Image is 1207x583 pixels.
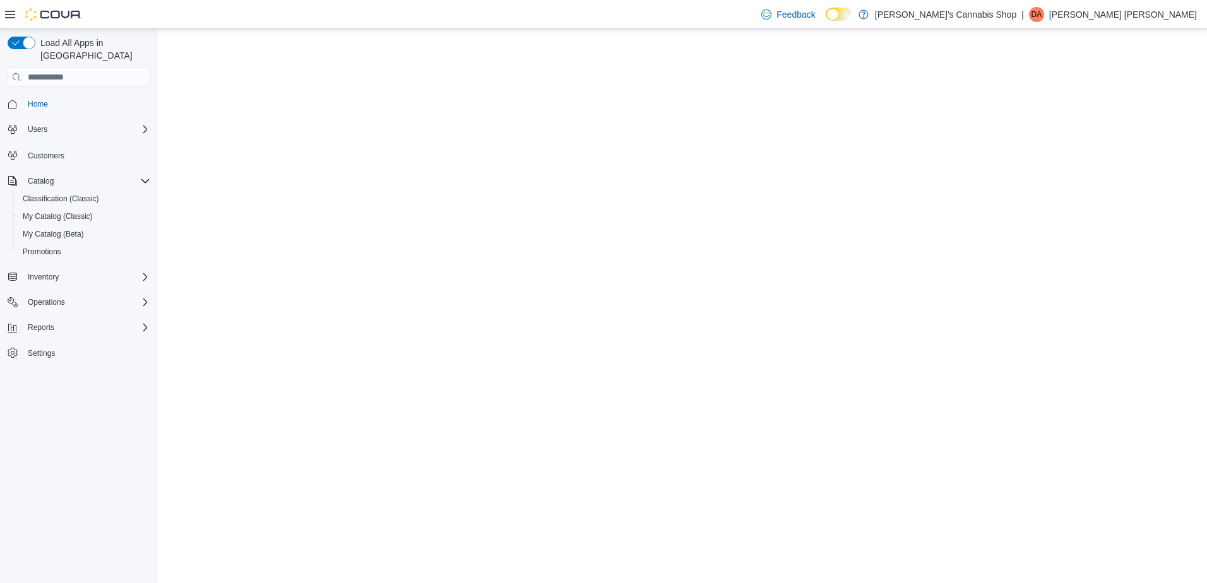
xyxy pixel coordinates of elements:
span: Inventory [28,272,59,282]
p: [PERSON_NAME]'s Cannabis Shop [875,7,1016,22]
button: Operations [3,293,155,311]
span: Reports [23,320,150,335]
button: Classification (Classic) [13,190,155,208]
a: My Catalog (Classic) [18,209,98,224]
a: Home [23,97,53,112]
span: My Catalog (Beta) [18,227,150,242]
button: Users [3,121,155,138]
a: Classification (Classic) [18,191,104,206]
a: Promotions [18,244,66,259]
div: Dylan Ann McKinney [1029,7,1044,22]
span: Promotions [23,247,61,257]
button: Reports [23,320,59,335]
span: Reports [28,322,54,333]
span: Users [23,122,150,137]
button: My Catalog (Beta) [13,225,155,243]
span: Users [28,124,47,134]
button: Users [23,122,52,137]
a: Customers [23,148,69,163]
span: Settings [23,345,150,361]
span: Catalog [28,176,54,186]
span: DA [1031,7,1042,22]
span: Load All Apps in [GEOGRAPHIC_DATA] [35,37,150,62]
a: My Catalog (Beta) [18,227,89,242]
a: Feedback [756,2,820,27]
span: Settings [28,348,55,358]
span: Customers [28,151,64,161]
span: Operations [23,295,150,310]
button: Catalog [23,174,59,189]
span: My Catalog (Beta) [23,229,84,239]
span: Home [28,99,48,109]
button: Home [3,95,155,113]
span: My Catalog (Classic) [23,211,93,221]
button: My Catalog (Classic) [13,208,155,225]
span: Inventory [23,269,150,285]
button: Inventory [23,269,64,285]
img: Cova [25,8,82,21]
span: Classification (Classic) [18,191,150,206]
button: Promotions [13,243,155,261]
span: Home [23,96,150,112]
button: Inventory [3,268,155,286]
button: Reports [3,319,155,336]
span: Classification (Classic) [23,194,99,204]
p: [PERSON_NAME] [PERSON_NAME] [1049,7,1197,22]
span: Feedback [776,8,815,21]
nav: Complex example [8,90,150,395]
p: | [1021,7,1024,22]
span: Catalog [23,174,150,189]
button: Customers [3,146,155,164]
a: Settings [23,346,60,361]
button: Operations [23,295,70,310]
button: Settings [3,344,155,362]
span: Promotions [18,244,150,259]
span: Customers [23,147,150,163]
button: Catalog [3,172,155,190]
input: Dark Mode [826,8,852,21]
span: My Catalog (Classic) [18,209,150,224]
span: Operations [28,297,65,307]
